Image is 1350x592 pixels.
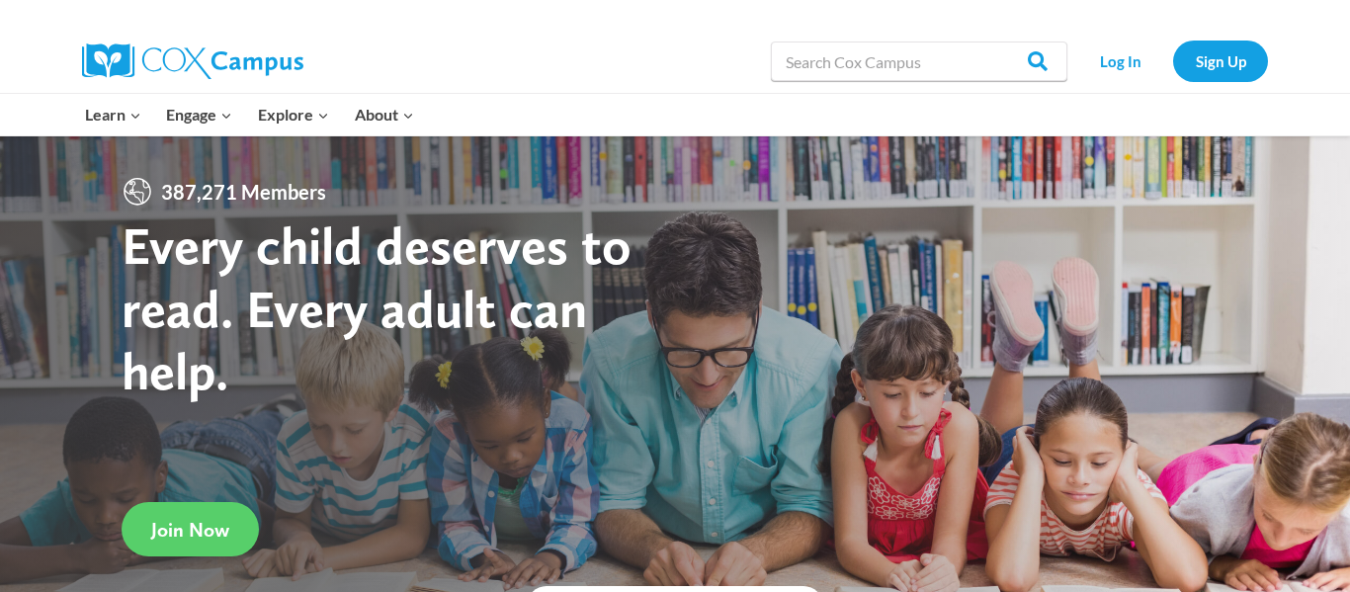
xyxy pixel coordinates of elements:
span: 387,271 Members [153,176,334,208]
span: About [355,102,414,127]
span: Learn [85,102,141,127]
nav: Secondary Navigation [1077,41,1268,81]
span: Join Now [151,518,229,542]
nav: Primary Navigation [72,94,426,135]
img: Cox Campus [82,43,303,79]
strong: Every child deserves to read. Every adult can help. [122,213,632,402]
span: Explore [258,102,329,127]
a: Sign Up [1173,41,1268,81]
span: Engage [166,102,232,127]
a: Log In [1077,41,1163,81]
input: Search Cox Campus [771,42,1067,81]
a: Join Now [122,502,259,556]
